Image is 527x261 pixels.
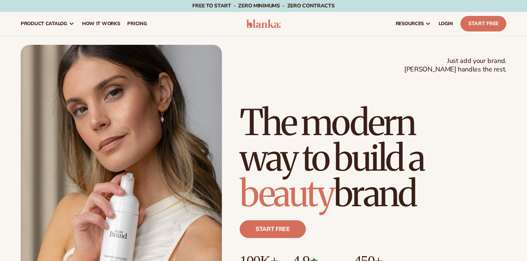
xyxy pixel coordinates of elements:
span: Just add your brand. [PERSON_NAME] handles the rest. [404,57,506,74]
span: product catalog [21,21,67,27]
span: beauty [240,171,334,216]
span: Free to start · ZERO minimums · ZERO contracts [192,2,334,9]
a: resources [392,12,435,36]
span: pricing [127,21,147,27]
span: LOGIN [439,21,453,27]
a: Start free [240,220,306,238]
span: How It Works [82,21,120,27]
a: LOGIN [435,12,457,36]
a: How It Works [78,12,124,36]
img: logo [246,19,281,28]
h1: The modern way to build a brand [240,105,506,211]
a: pricing [124,12,151,36]
a: product catalog [17,12,78,36]
a: Start Free [460,16,506,31]
span: resources [396,21,424,27]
